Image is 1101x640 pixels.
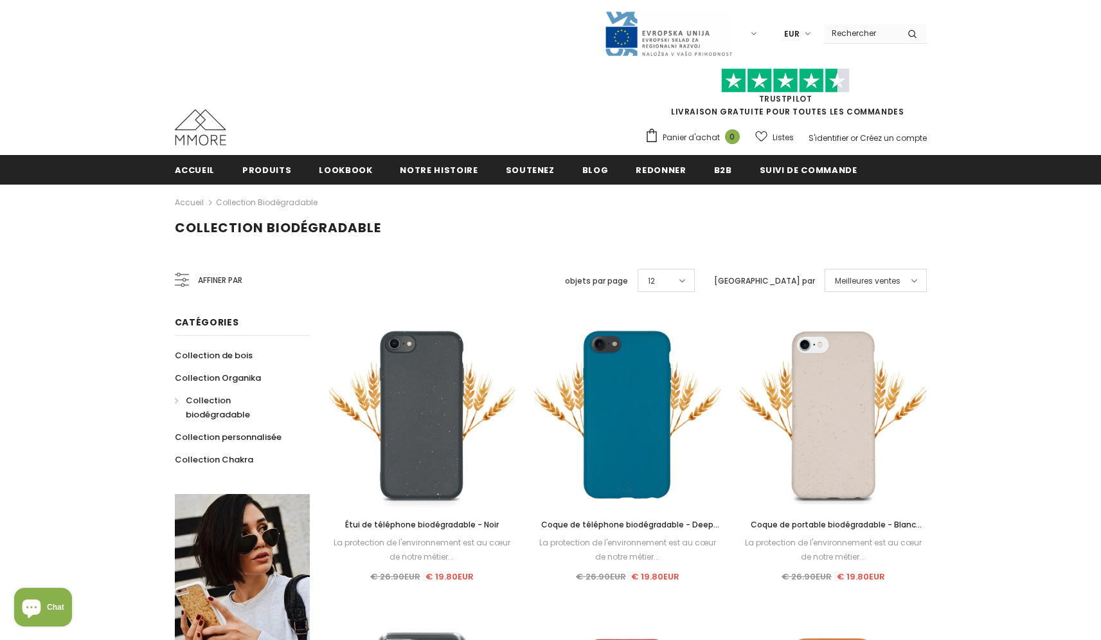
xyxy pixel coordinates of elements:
a: Notre histoire [400,155,478,184]
inbox-online-store-chat: Shopify online store chat [10,588,76,630]
img: Cas MMORE [175,109,226,145]
span: 12 [648,275,655,288]
span: Panier d'achat [663,131,720,144]
span: B2B [714,164,732,176]
a: Collection biodégradable [175,389,296,426]
a: S'identifier [809,133,848,143]
span: Collection biodégradable [186,394,250,421]
img: Faites confiance aux étoiles pilotes [721,68,850,93]
a: Redonner [636,155,686,184]
span: Notre histoire [400,164,478,176]
span: Lookbook [319,164,372,176]
a: Javni Razpis [604,28,733,39]
span: Produits [242,164,291,176]
img: Javni Razpis [604,10,733,57]
span: € 26.90EUR [782,571,832,583]
label: objets par page [565,275,628,288]
span: Redonner [636,164,686,176]
span: € 19.80EUR [837,571,885,583]
div: La protection de l'environnement est au cœur de notre métier... [534,536,721,564]
a: Étui de téléphone biodégradable - Noir [329,518,515,532]
span: € 26.90EUR [576,571,626,583]
span: Collection biodégradable [175,219,381,237]
span: Listes [773,131,794,144]
a: Collection biodégradable [216,197,318,208]
a: Accueil [175,195,204,210]
a: soutenez [506,155,555,184]
a: Coque de téléphone biodégradable - Deep Sea Blue [534,518,721,532]
label: [GEOGRAPHIC_DATA] par [714,275,815,288]
span: EUR [784,28,800,41]
span: Affiner par [198,273,242,288]
span: € 26.90EUR [370,571,420,583]
span: € 19.80EUR [425,571,474,583]
span: Collection personnalisée [175,431,282,443]
input: Search Site [824,24,898,42]
div: La protection de l'environnement est au cœur de notre métier... [329,536,515,564]
span: LIVRAISON GRATUITE POUR TOUTES LES COMMANDES [645,74,927,117]
a: Collection personnalisée [175,426,282,448]
a: Coque de portable biodégradable - Blanc naturel [740,518,926,532]
a: Blog [582,155,609,184]
span: Blog [582,164,609,176]
span: 0 [725,129,740,144]
a: B2B [714,155,732,184]
span: or [850,133,858,143]
span: Coque de téléphone biodégradable - Deep Sea Blue [541,519,719,544]
span: Étui de téléphone biodégradable - Noir [345,519,499,530]
a: Produits [242,155,291,184]
a: Listes [755,126,794,149]
span: Collection de bois [175,349,253,361]
span: Collection Organika [175,372,261,384]
a: Lookbook [319,155,372,184]
a: Collection Organika [175,367,261,389]
a: Collection Chakra [175,448,253,471]
span: € 19.80EUR [631,571,679,583]
a: TrustPilot [759,93,812,104]
a: Créez un compte [860,133,927,143]
span: Catégories [175,316,239,329]
div: La protection de l'environnement est au cœur de notre métier... [740,536,926,564]
a: Accueil [175,155,215,184]
span: Meilleures ventes [835,275,900,288]
span: Accueil [175,164,215,176]
span: Coque de portable biodégradable - Blanc naturel [751,519,922,544]
a: Collection de bois [175,344,253,367]
span: Suivi de commande [760,164,857,176]
span: soutenez [506,164,555,176]
a: Suivi de commande [760,155,857,184]
a: Panier d'achat 0 [645,128,746,147]
span: Collection Chakra [175,453,253,466]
